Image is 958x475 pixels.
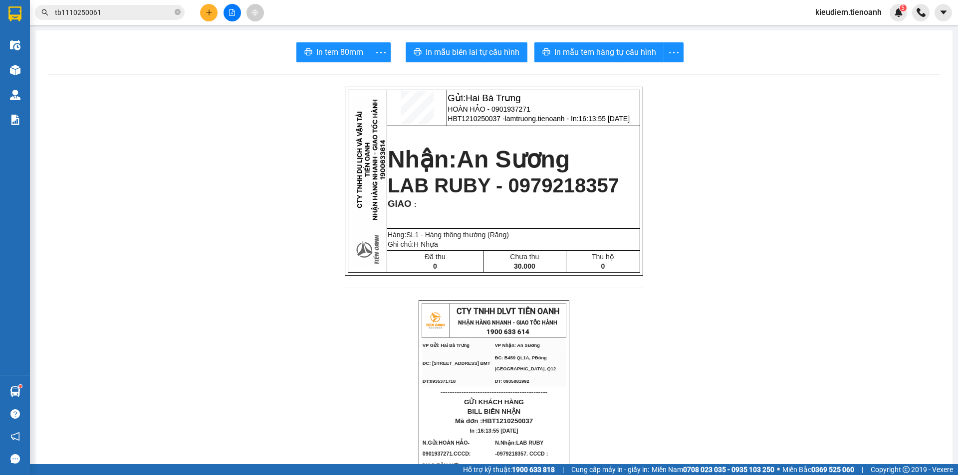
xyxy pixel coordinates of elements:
button: caret-down [935,4,952,21]
span: ---------------------------------------------- [441,388,547,396]
span: 1 - Hàng thông thường (Răng) [415,231,508,239]
span: Mã đơn : [455,417,533,425]
span: ĐT:0935371718 [423,379,456,384]
strong: 1900 633 818 [512,466,555,474]
span: N.Nhận: [495,440,548,457]
span: 16:13:55 [DATE] [579,115,630,123]
span: 30.000 [514,262,535,270]
span: 5 [901,4,905,11]
span: Hỗ trợ kỹ thuật: [463,464,555,475]
span: ĐC: [STREET_ADDRESS] BMT [423,361,490,366]
span: aim [251,9,258,16]
span: An Sương [457,146,570,172]
span: VP Gửi: Hai Bà Trưng [423,343,470,348]
input: Tìm tên, số ĐT hoặc mã đơn [55,7,173,18]
span: Chưa thu [510,253,539,261]
span: HOÀN HẢO - 0901937271 [448,105,530,113]
button: file-add [224,4,241,21]
span: copyright [903,466,910,473]
span: : [412,200,417,208]
span: GIAO TẬN NƠI : [422,463,478,469]
span: printer [414,48,422,57]
span: HBT1210250037 [482,417,533,425]
span: VP Nhận: An Sương [495,343,540,348]
span: 0901937271. [423,451,473,457]
span: close-circle [175,9,181,15]
span: ĐC: B459 QL1A, PĐông [GEOGRAPHIC_DATA], Q12 [495,355,556,371]
span: HBT1210250037 - [448,115,630,123]
span: N.Gửi: [423,440,473,457]
span: Hai Bà Trưng [466,93,521,103]
span: ⚪️ [777,468,780,472]
strong: 0708 023 035 - 0935 103 250 [683,466,774,474]
span: HOÀN HẢO [439,440,468,446]
span: CTY TNHH DLVT TIẾN OANH [457,307,559,316]
button: printerIn mẫu tem hàng tự cấu hình [534,42,664,62]
span: 16:13:55 [DATE] [478,428,518,434]
span: | [562,464,564,475]
span: 0979218357. CCCD : [497,451,548,457]
button: more [664,42,684,62]
span: BILL BIÊN NHẬN [468,408,521,415]
span: more [371,46,390,59]
strong: NHẬN HÀNG NHANH - GIAO TỐC HÀNH [458,319,557,326]
span: plus [206,9,213,16]
strong: 1900 633 614 [486,328,529,335]
span: 0 [601,262,605,270]
span: close-circle [175,8,181,17]
span: GIAO [388,198,412,209]
span: Miền Bắc [782,464,854,475]
span: GỬI KHÁCH HÀNG [464,398,524,406]
span: In tem 80mm [316,46,363,58]
span: In mẫu tem hàng tự cấu hình [554,46,656,58]
span: CCCD: [454,451,472,457]
span: In : [470,428,518,434]
span: | [862,464,863,475]
sup: 5 [900,4,907,11]
img: logo-vxr [8,6,21,21]
span: caret-down [939,8,948,17]
button: aim [246,4,264,21]
span: kieudiem.tienoanh [807,6,890,18]
img: solution-icon [10,115,20,125]
button: more [371,42,391,62]
span: search [41,9,48,16]
span: notification [10,432,20,441]
strong: Nhận: [388,146,570,172]
img: warehouse-icon [10,386,20,397]
img: icon-new-feature [894,8,903,17]
sup: 1 [19,385,22,388]
span: In mẫu biên lai tự cấu hình [426,46,519,58]
span: Cung cấp máy in - giấy in: [571,464,649,475]
img: warehouse-icon [10,40,20,50]
span: ĐT: 0935881992 [495,379,529,384]
span: LAB RUBY - [495,440,548,457]
span: printer [304,48,312,57]
span: Đã thu [425,253,445,261]
span: Gửi: [448,93,520,103]
span: Hàng:SL [388,231,509,239]
span: printer [542,48,550,57]
span: file-add [229,9,236,16]
strong: 0369 525 060 [811,466,854,474]
span: LAB RUBY - 0979218357 [388,174,619,196]
span: more [664,46,683,59]
button: printerIn mẫu biên lai tự cấu hình [406,42,527,62]
img: warehouse-icon [10,65,20,75]
span: 0 [433,262,437,270]
span: H Nhựa [414,240,438,248]
span: Ghi chú: [388,240,438,248]
img: phone-icon [917,8,926,17]
button: printerIn tem 80mm [296,42,371,62]
span: message [10,454,20,464]
span: Thu hộ [592,253,614,261]
span: Miền Nam [652,464,774,475]
button: plus [200,4,218,21]
span: question-circle [10,409,20,419]
span: lamtruong.tienoanh - In: [505,115,630,123]
img: logo [423,308,448,333]
img: warehouse-icon [10,90,20,100]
